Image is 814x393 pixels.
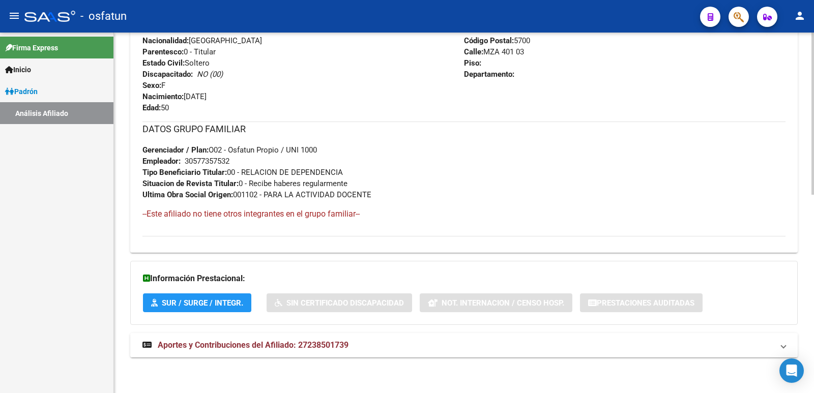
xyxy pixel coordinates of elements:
strong: Tipo Beneficiario Titular: [142,168,227,177]
button: Not. Internacion / Censo Hosp. [420,293,572,312]
strong: Calle: [464,47,483,56]
strong: Parentesco: [142,47,184,56]
mat-icon: person [794,10,806,22]
div: Open Intercom Messenger [779,358,804,383]
strong: Nacimiento: [142,92,184,101]
strong: Gerenciador / Plan: [142,145,209,155]
span: Firma Express [5,42,58,53]
h4: --Este afiliado no tiene otros integrantes en el grupo familiar-- [142,208,786,220]
strong: Sexo: [142,81,161,90]
mat-expansion-panel-header: Aportes y Contribuciones del Afiliado: 27238501739 [130,333,798,357]
strong: Departamento: [464,70,514,79]
span: Not. Internacion / Censo Hosp. [442,298,564,308]
span: Aportes y Contribuciones del Afiliado: 27238501739 [158,340,348,350]
span: Sin Certificado Discapacidad [286,298,404,308]
span: 0 - Recibe haberes regularmente [142,179,347,188]
mat-icon: menu [8,10,20,22]
span: 5700 [464,36,530,45]
span: Soltero [142,58,210,68]
span: [DATE] [142,92,207,101]
span: Inicio [5,64,31,75]
span: Padrón [5,86,38,97]
span: - osfatun [80,5,127,27]
button: Prestaciones Auditadas [580,293,703,312]
strong: Ultima Obra Social Origen: [142,190,233,199]
strong: Situacion de Revista Titular: [142,179,239,188]
strong: Discapacitado: [142,70,193,79]
span: 50 [142,103,169,112]
span: O02 - Osfatun Propio / UNI 1000 [142,145,317,155]
button: Sin Certificado Discapacidad [267,293,412,312]
h3: Información Prestacional: [143,271,785,286]
i: NO (00) [197,70,223,79]
strong: Estado Civil: [142,58,185,68]
div: 30577357532 [185,156,229,167]
span: MZA 401 03 [464,47,524,56]
strong: Nacionalidad: [142,36,189,45]
strong: Localidad: [464,25,499,34]
strong: Empleador: [142,157,181,166]
span: SUR / SURGE / INTEGR. [162,298,243,308]
span: 001102 - PARA LA ACTIVIDAD DOCENTE [142,190,371,199]
strong: Edad: [142,103,161,112]
span: 0 - Titular [142,47,216,56]
strong: Código Postal: [464,36,514,45]
strong: Piso: [464,58,481,68]
span: Prestaciones Auditadas [597,298,694,308]
span: SAN LUIS [464,25,532,34]
span: DU - DOCUMENTO UNICO 23850173 [142,25,306,34]
strong: Documento: [142,25,183,34]
span: [GEOGRAPHIC_DATA] [142,36,262,45]
span: 00 - RELACION DE DEPENDENCIA [142,168,343,177]
h3: DATOS GRUPO FAMILIAR [142,122,786,136]
button: SUR / SURGE / INTEGR. [143,293,251,312]
span: F [142,81,165,90]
